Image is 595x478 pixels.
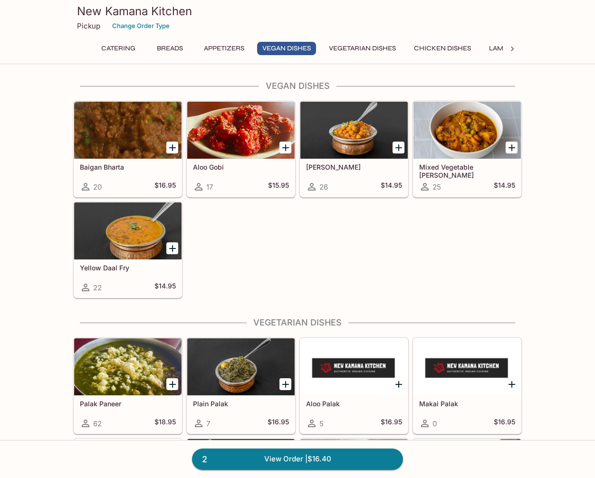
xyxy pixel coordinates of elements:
[413,101,521,197] a: Mixed Vegetable [PERSON_NAME]25$14.95
[300,102,408,159] div: Chana Masala
[196,453,213,466] span: 2
[506,142,518,153] button: Add Mixed Vegetable Curry
[506,378,518,390] button: Add Makai Palak
[300,338,408,395] div: Aloo Palak
[324,42,401,55] button: Vegetarian Dishes
[206,182,213,191] span: 17
[199,42,250,55] button: Appetizers
[187,101,295,197] a: Aloo Gobi17$15.95
[268,181,289,192] h5: $15.95
[268,418,289,429] h5: $16.95
[108,19,174,33] button: Change Order Type
[413,102,521,159] div: Mixed Vegetable Curry
[279,142,291,153] button: Add Aloo Gobi
[74,102,182,159] div: Baigan Bharta
[484,42,538,55] button: Lamb Dishes
[432,419,437,428] span: 0
[393,378,404,390] button: Add Aloo Palak
[381,181,402,192] h5: $14.95
[154,418,176,429] h5: $18.95
[74,101,182,197] a: Baigan Bharta20$16.95
[257,42,316,55] button: Vegan Dishes
[193,163,289,171] h5: Aloo Gobi
[187,102,295,159] div: Aloo Gobi
[319,419,324,428] span: 5
[73,81,522,91] h4: Vegan Dishes
[96,42,141,55] button: Catering
[80,163,176,171] h5: Baigan Bharta
[413,338,521,395] div: Makai Palak
[154,282,176,293] h5: $14.95
[413,338,521,434] a: Makai Palak0$16.95
[393,142,404,153] button: Add Chana Masala
[80,400,176,408] h5: Palak Paneer
[77,4,518,19] h3: New Kamana Kitchen
[93,283,102,292] span: 22
[77,21,100,30] p: Pickup
[419,163,515,179] h5: Mixed Vegetable [PERSON_NAME]
[93,182,102,191] span: 20
[166,378,178,390] button: Add Palak Paneer
[93,419,102,428] span: 62
[74,202,182,259] div: Yellow Daal Fry
[74,338,182,395] div: Palak Paneer
[187,338,295,395] div: Plain Palak
[166,242,178,254] button: Add Yellow Daal Fry
[148,42,191,55] button: Breads
[494,418,515,429] h5: $16.95
[300,101,408,197] a: [PERSON_NAME]26$14.95
[409,42,476,55] button: Chicken Dishes
[74,202,182,298] a: Yellow Daal Fry22$14.95
[306,400,402,408] h5: Aloo Palak
[80,264,176,272] h5: Yellow Daal Fry
[74,338,182,434] a: Palak Paneer62$18.95
[494,181,515,192] h5: $14.95
[279,378,291,390] button: Add Plain Palak
[419,400,515,408] h5: Makai Palak
[187,338,295,434] a: Plain Palak7$16.95
[166,142,178,153] button: Add Baigan Bharta
[154,181,176,192] h5: $16.95
[193,400,289,408] h5: Plain Palak
[432,182,441,191] span: 25
[73,317,522,328] h4: Vegetarian Dishes
[206,419,210,428] span: 7
[192,449,403,469] a: 2View Order |$16.40
[319,182,328,191] span: 26
[306,163,402,171] h5: [PERSON_NAME]
[300,338,408,434] a: Aloo Palak5$16.95
[381,418,402,429] h5: $16.95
